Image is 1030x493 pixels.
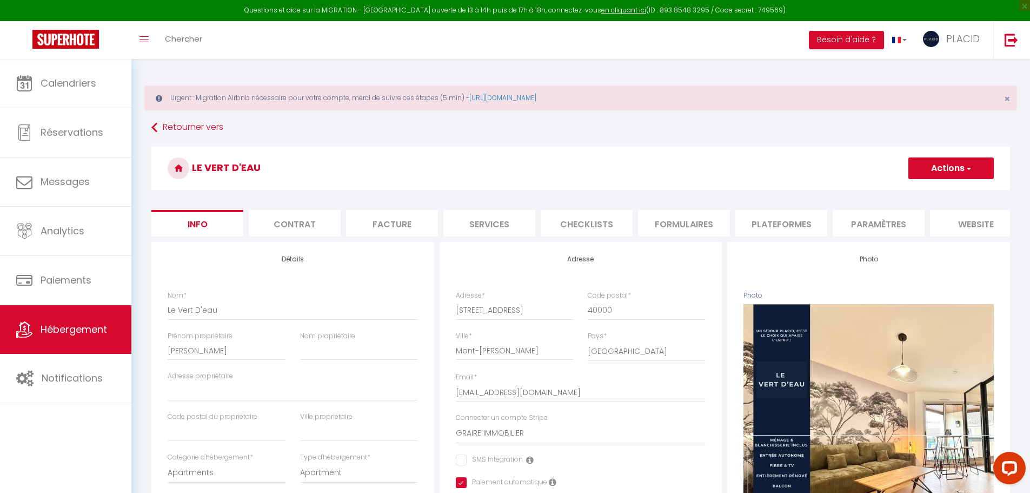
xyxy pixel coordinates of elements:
h4: Photo [743,255,994,263]
span: Réservations [41,126,103,139]
button: Actions [908,157,994,179]
iframe: LiveChat chat widget [985,448,1030,493]
label: Nom [168,291,187,301]
a: ... PLACID [915,21,993,59]
label: Type d'hébergement [300,452,370,463]
span: Paiements [41,273,91,287]
a: en cliquant ici [601,5,646,15]
label: Ville propriétaire [300,412,353,422]
label: Photo [743,291,762,301]
h4: Adresse [456,255,706,263]
a: Chercher [157,21,210,59]
a: Retourner vers [151,118,1010,137]
li: Plateformes [735,210,827,236]
span: Analytics [41,224,84,238]
a: [URL][DOMAIN_NAME] [469,93,536,102]
h4: Détails [168,255,418,263]
button: Close [1004,94,1010,104]
label: Nom propriétaire [300,331,355,341]
h3: Le Vert D'eau [151,147,1010,190]
span: × [1004,92,1010,106]
span: Chercher [165,33,202,44]
div: Urgent : Migration Airbnb nécessaire pour votre compte, merci de suivre ces étapes (5 min) - [144,86,1017,110]
li: Paramètres [833,210,925,236]
label: Ville [456,331,472,341]
li: Services [443,210,535,236]
li: website [930,210,1022,236]
button: Supprimer [843,422,894,438]
label: Adresse [456,291,485,301]
img: Super Booking [32,30,99,49]
span: PLACID [946,32,980,45]
button: Besoin d'aide ? [809,31,884,49]
label: Email [456,372,477,383]
li: Checklists [541,210,633,236]
label: Code postal [588,291,631,301]
span: Messages [41,175,90,188]
label: Connecter un compte Stripe [456,413,548,423]
li: Formulaires [638,210,730,236]
label: Paiement automatique [467,477,547,489]
li: Facture [346,210,438,236]
label: Catégorie d'hébergement [168,452,253,463]
span: Calendriers [41,76,96,90]
label: Adresse propriétaire [168,371,233,382]
img: logout [1005,33,1018,47]
span: Hébergement [41,323,107,336]
img: ... [923,31,939,47]
label: Pays [588,331,607,341]
li: Contrat [249,210,341,236]
span: Notifications [42,371,103,385]
label: Code postal du propriétaire [168,412,257,422]
li: Info [151,210,243,236]
label: Prénom propriétaire [168,331,232,341]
